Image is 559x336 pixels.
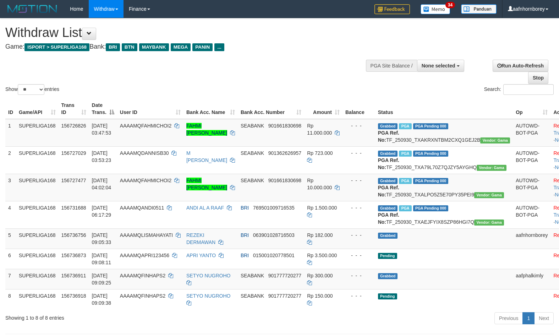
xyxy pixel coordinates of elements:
b: PGA Ref. No: [378,157,399,170]
span: Copy 901777720277 to clipboard [268,293,301,299]
td: 4 [5,201,16,228]
td: 1 [5,119,16,147]
span: Rp 150.000 [307,293,333,299]
span: MAYBANK [139,43,169,51]
h4: Game: Bank: [5,43,366,50]
span: [DATE] 09:05:33 [92,232,111,245]
a: FAHMI [PERSON_NAME] [186,123,227,136]
span: ... [214,43,224,51]
img: Button%20Memo.svg [421,4,450,14]
td: TF_250930_TXAEJFYIX8SZP86HGI7Q [375,201,513,228]
span: Vendor URL: https://trx31.1velocity.biz [477,165,506,171]
span: 156731688 [61,205,86,211]
span: Marked by aafromsomean [399,205,411,211]
div: - - - [345,292,372,299]
th: Op: activate to sort column ascending [513,99,550,119]
label: Show entries [5,84,59,95]
span: Grabbed [378,123,398,129]
td: AUTOWD-BOT-PGA [513,174,550,201]
span: [DATE] 04:02:04 [92,178,111,190]
span: SEABANK [241,123,264,129]
b: PGA Ref. No: [378,185,399,197]
a: 1 [522,312,535,324]
img: MOTION_logo.png [5,4,59,14]
td: 3 [5,174,16,201]
span: Grabbed [378,151,398,157]
td: 8 [5,289,16,309]
td: SUPERLIGA168 [16,146,59,174]
span: BRI [241,232,249,238]
span: Vendor URL: https://trx31.1velocity.biz [474,220,504,226]
span: Copy 901777720277 to clipboard [268,273,301,278]
th: Status [375,99,513,119]
th: User ID: activate to sort column ascending [117,99,183,119]
span: Copy 901362626957 to clipboard [268,150,301,156]
th: Bank Acc. Number: activate to sort column ascending [238,99,304,119]
th: Amount: activate to sort column ascending [304,99,342,119]
span: 156736873 [61,253,86,258]
span: [DATE] 03:53:23 [92,150,111,163]
div: - - - [345,150,372,157]
button: None selected [417,60,464,72]
th: Trans ID: activate to sort column ascending [59,99,89,119]
span: Copy 015001020778501 to clipboard [253,253,295,258]
td: aafnhornborey [513,228,550,249]
span: Marked by aafandaneth [399,151,411,157]
span: 156726826 [61,123,86,129]
a: Next [534,312,554,324]
span: AAAAMQFAHMICHOI2 [120,123,171,129]
td: TF_250930_TXA79L70Z7QJZY5AYGHQ [375,146,513,174]
span: 156736911 [61,273,86,278]
a: FAHMI [PERSON_NAME] [186,178,227,190]
td: aafphalkimly [513,269,550,289]
input: Search: [503,84,554,95]
td: 7 [5,269,16,289]
span: Grabbed [378,273,398,279]
b: PGA Ref. No: [378,212,399,225]
span: Grabbed [378,233,398,239]
span: PGA Pending [413,151,449,157]
div: PGA Site Balance / [366,60,417,72]
a: M [PERSON_NAME] [186,150,227,163]
td: SUPERLIGA168 [16,201,59,228]
span: 156727029 [61,150,86,156]
div: - - - [345,204,372,211]
span: SEABANK [241,293,264,299]
td: AUTOWD-BOT-PGA [513,201,550,228]
a: SETYO NUGROHO [186,273,230,278]
a: SETYO NUGROHO [186,293,230,299]
h1: Withdraw List [5,26,366,40]
span: Marked by aafandaneth [399,123,411,129]
td: 5 [5,228,16,249]
th: Balance [342,99,375,119]
span: Copy 063901028716503 to clipboard [253,232,295,238]
span: [DATE] 09:09:25 [92,273,111,286]
span: [DATE] 06:17:29 [92,205,111,218]
span: Rp 3.500.000 [307,253,337,258]
span: SEABANK [241,178,264,183]
span: AAAAMQANDI0511 [120,205,164,211]
span: [DATE] 09:09:38 [92,293,111,306]
span: PGA Pending [413,178,449,184]
span: Pending [378,253,397,259]
span: SEABANK [241,273,264,278]
span: SEABANK [241,150,264,156]
td: TF_250930_TXAKRXNTBM2CXQ1GEJ2B [375,119,513,147]
span: Rp 723.000 [307,150,333,156]
span: Rp 11.000.000 [307,123,332,136]
span: BRI [106,43,120,51]
span: BTN [122,43,137,51]
td: SUPERLIGA168 [16,269,59,289]
span: Marked by aafandaneth [399,178,411,184]
span: Rp 10.000.000 [307,178,332,190]
td: 2 [5,146,16,174]
span: Copy 769501009716535 to clipboard [253,205,295,211]
div: - - - [345,232,372,239]
div: - - - [345,177,372,184]
td: AUTOWD-BOT-PGA [513,119,550,147]
td: SUPERLIGA168 [16,174,59,201]
span: Vendor URL: https://trx31.1velocity.biz [480,137,510,143]
span: [DATE] 09:08:11 [92,253,111,265]
div: - - - [345,122,372,129]
select: Showentries [18,84,44,95]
